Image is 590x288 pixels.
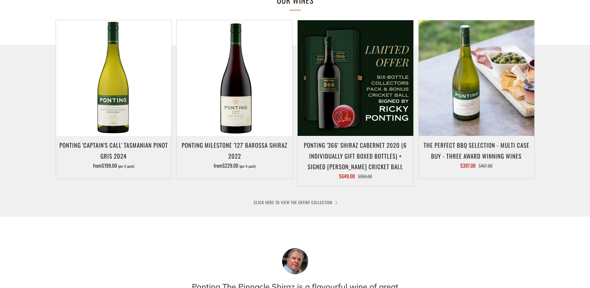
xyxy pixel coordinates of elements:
span: $950.00 [358,173,372,180]
a: CLICK HERE TO VIEW THE ENTIRE COLLECTION [254,199,337,205]
h3: Ponting 'Captain's Call' Tasmanian Pinot Gris 2024 [59,140,169,161]
h3: The perfect BBQ selection - MULTI CASE BUY - Three award winning wines [422,140,531,161]
span: $199.00 [102,162,117,169]
span: from [93,162,134,169]
h3: Ponting Milestone '127' Barossa Shiraz 2022 [180,140,289,161]
h3: Ponting '366' Shiraz Cabernet 2020 (6 individually gift boxed bottles) + SIGNED [PERSON_NAME] CRI... [301,140,410,172]
span: from [214,162,256,169]
a: Ponting 'Captain's Call' Tasmanian Pinot Gris 2024 from$199.00 (per 6 pack) [56,140,172,171]
span: (per 6 pack) [118,165,134,168]
span: $649.00 [339,172,355,180]
a: Ponting '366' Shiraz Cabernet 2020 (6 individually gift boxed bottles) + SIGNED [PERSON_NAME] CRI... [298,140,413,179]
span: $467.00 [479,162,492,169]
span: $229.00 [222,162,238,169]
span: (per 6 pack) [239,165,256,168]
span: $397.00 [460,162,476,169]
a: The perfect BBQ selection - MULTI CASE BUY - Three award winning wines $397.00 $467.00 [419,140,534,171]
a: Ponting Milestone '127' Barossa Shiraz 2022 from$229.00 (per 6 pack) [177,140,292,171]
